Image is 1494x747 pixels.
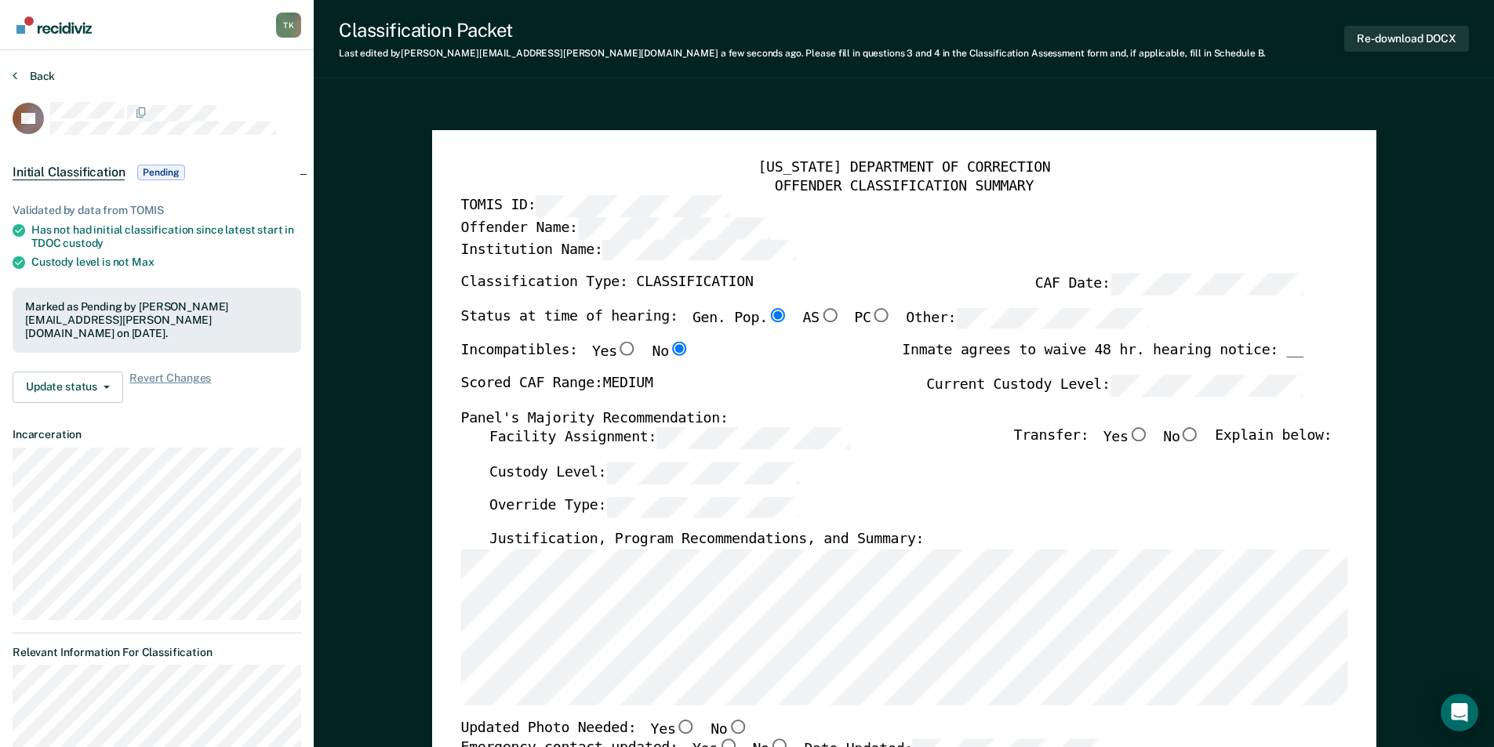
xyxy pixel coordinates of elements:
[16,16,92,34] img: Recidiviz
[460,342,689,375] div: Incompatibles:
[13,204,301,217] div: Validated by data from TOMIS
[460,239,795,261] label: Institution Name:
[339,48,1266,59] div: Last edited by [PERSON_NAME][EMAIL_ADDRESS][PERSON_NAME][DOMAIN_NAME] . Please fill in questions ...
[489,428,849,450] label: Facility Assignment:
[591,342,637,362] label: Yes
[650,720,696,740] label: Yes
[1110,375,1303,397] input: Current Custody Level:
[1128,428,1148,442] input: Yes
[819,308,839,322] input: AS
[460,375,652,397] label: Scored CAF Range: MEDIUM
[137,165,184,180] span: Pending
[460,159,1347,178] div: [US_STATE] DEPARTMENT OF CORRECTION
[1103,428,1148,450] label: Yes
[675,720,696,734] input: Yes
[129,372,211,403] span: Revert Changes
[1163,428,1201,450] label: No
[460,218,771,240] label: Offender Name:
[616,342,637,356] input: Yes
[926,375,1303,397] label: Current Custody Level:
[460,177,1347,196] div: OFFENDER CLASSIFICATION SUMMARY
[767,308,787,322] input: Gen. Pop.
[711,720,748,740] label: No
[668,342,689,356] input: No
[721,48,802,59] span: a few seconds ago
[802,308,840,330] label: AS
[1180,428,1200,442] input: No
[489,462,799,484] label: Custody Level:
[132,256,154,268] span: Max
[13,428,301,441] dt: Incarceration
[656,428,849,450] input: Facility Assignment:
[13,69,55,83] button: Back
[692,308,787,330] label: Gen. Pop.
[276,13,301,38] button: Profile dropdown button
[276,13,301,38] div: T K
[906,308,1149,330] label: Other:
[1344,26,1469,52] button: Re-download DOCX
[460,196,729,218] label: TOMIS ID:
[460,409,1303,428] div: Panel's Majority Recommendation:
[339,19,1266,42] div: Classification Packet
[1013,428,1332,462] div: Transfer: Explain below:
[602,239,795,261] input: Institution Name:
[25,300,289,339] div: Marked as Pending by [PERSON_NAME][EMAIL_ADDRESS][PERSON_NAME][DOMAIN_NAME] on [DATE].
[489,531,923,549] label: Justification, Program Recommendations, and Summary:
[871,308,891,322] input: PC
[31,223,301,250] div: Has not had initial classification since latest start in TDOC
[727,720,747,734] input: No
[1110,274,1303,296] input: CAF Date:
[13,372,123,403] button: Update status
[854,308,892,330] label: PC
[460,274,753,296] label: Classification Type: CLASSIFICATION
[606,462,799,484] input: Custody Level:
[1034,274,1303,296] label: CAF Date:
[13,646,301,659] dt: Relevant Information For Classification
[13,165,125,180] span: Initial Classification
[460,308,1149,343] div: Status at time of hearing:
[31,256,301,269] div: Custody level is not
[652,342,689,362] label: No
[956,308,1149,330] input: Other:
[460,720,747,740] div: Updated Photo Needed:
[902,342,1303,375] div: Inmate agrees to waive 48 hr. hearing notice: __
[63,237,104,249] span: custody
[489,496,799,518] label: Override Type:
[577,218,770,240] input: Offender Name:
[536,196,729,218] input: TOMIS ID:
[1441,694,1478,731] div: Open Intercom Messenger
[606,496,799,518] input: Override Type:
